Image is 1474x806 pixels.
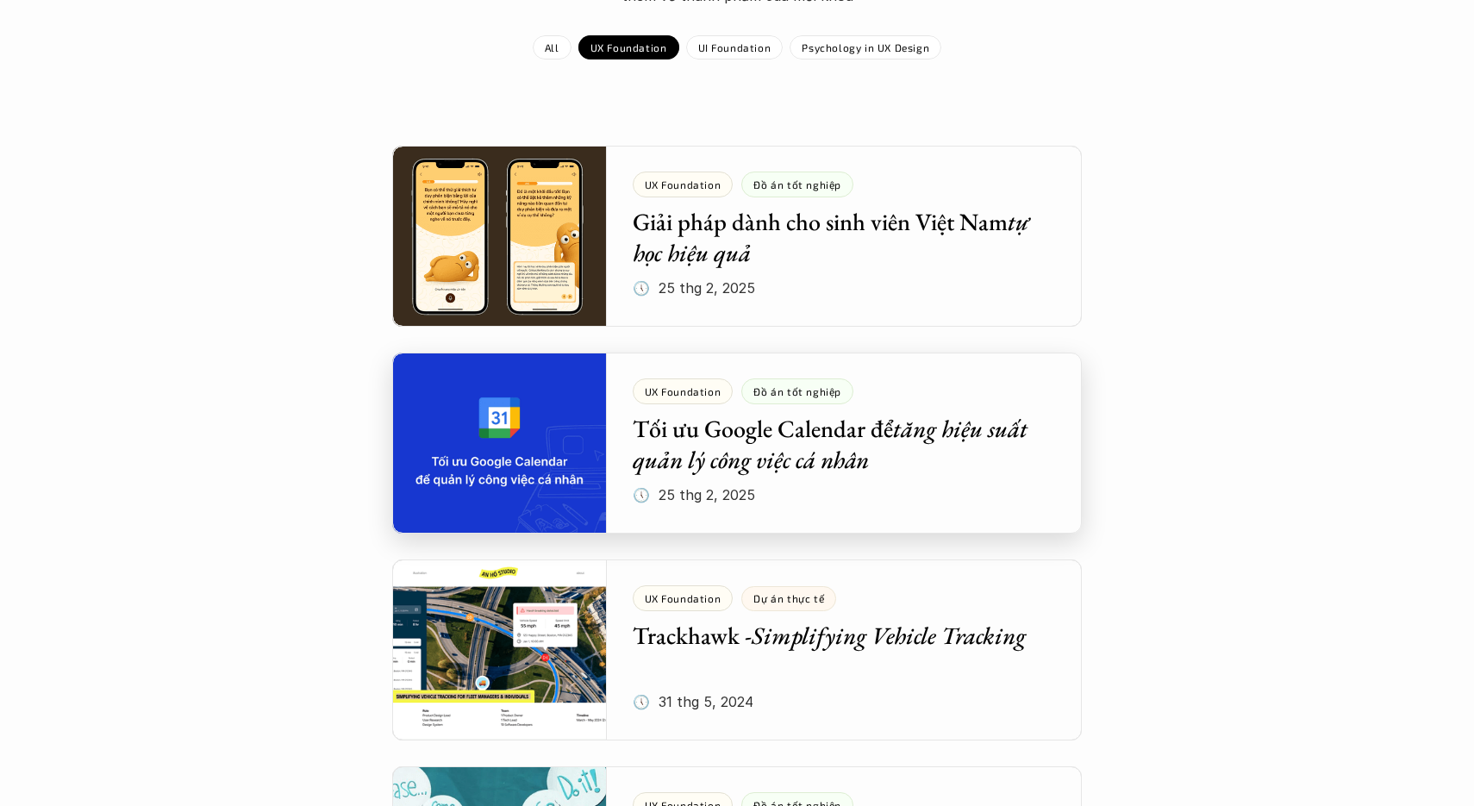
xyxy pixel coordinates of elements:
a: UI Foundation [686,35,784,59]
a: UX Foundation [578,35,679,59]
a: All [533,35,571,59]
p: UX Foundation [590,41,667,53]
p: All [545,41,559,53]
a: UX FoundationĐồ án tốt nghiệpTối ưu Google Calendar đểtăng hiệu suất quản lý công việc cá nhân🕔 2... [392,353,1082,534]
p: UI Foundation [698,41,771,53]
a: Psychology in UX Design [790,35,941,59]
a: UX FoundationĐồ án tốt nghiệpGiải pháp dành cho sinh viên Việt Namtự học hiệu quả🕔 25 thg 2, 2025 [392,146,1082,327]
p: Psychology in UX Design [802,41,929,53]
a: UX FoundationDự án thực tếTrackhawk -Simplifying Vehicle Tracking🕔 31 thg 5, 2024 [392,559,1082,740]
